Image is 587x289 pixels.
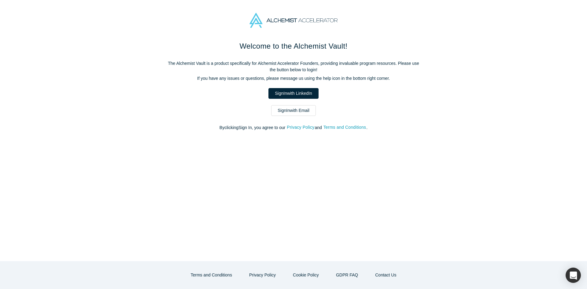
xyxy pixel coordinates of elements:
button: Cookie Policy [286,270,325,280]
button: Terms and Conditions [323,124,367,131]
button: Privacy Policy [286,124,315,131]
p: By clicking Sign In , you agree to our and . [165,124,422,131]
h1: Welcome to the Alchemist Vault! [165,41,422,52]
p: If you have any issues or questions, please message us using the help icon in the bottom right co... [165,75,422,82]
button: Privacy Policy [243,270,282,280]
img: Alchemist Accelerator Logo [249,13,338,28]
a: GDPR FAQ [330,270,364,280]
button: Contact Us [369,270,403,280]
button: Terms and Conditions [184,270,238,280]
a: SignInwith Email [271,105,316,116]
p: The Alchemist Vault is a product specifically for Alchemist Accelerator Founders, providing inval... [165,60,422,73]
a: SignInwith LinkedIn [268,88,318,99]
